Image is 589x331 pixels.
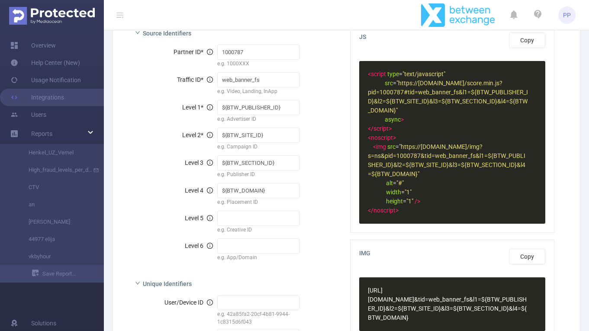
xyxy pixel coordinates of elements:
[217,310,299,326] div: e.g. 42a85fa2-20cf-4b81-9944-1c8315d6f043
[17,179,93,196] a: CTV
[17,161,93,179] a: High_fraud_levels_per_day
[387,143,396,150] span: src
[207,104,213,110] i: icon: info-circle
[373,143,376,150] span: <
[207,243,213,249] i: icon: info-circle
[509,305,518,312] span: &l4
[368,125,373,132] span: </
[10,71,81,89] a: Usage Notification
[396,180,404,186] span: "#"
[10,54,80,71] a: Help Center (New)
[441,305,450,312] span: &l3
[368,71,371,77] span: <
[402,71,445,77] span: "text/javascript"
[32,265,104,283] a: Save Report...
[371,134,393,141] span: noscript
[185,187,213,194] span: Level 4
[386,198,403,205] span: height
[10,106,46,123] a: Users
[135,280,140,286] i: icon: right
[368,80,528,114] span: "https://[DOMAIN_NAME]/score.min.js?pid=1000787#tid=web_banner_fs&l1=${BTW_PUBLISHER_ID}&l2=${BTW...
[207,187,213,193] i: icon: info-circle
[207,299,213,305] i: icon: info-circle
[371,71,386,77] span: script
[217,60,299,69] div: e.g. 1000XXX
[207,160,213,166] i: icon: info-circle
[17,248,93,265] a: vkbyhour
[368,134,371,141] span: <
[386,305,394,312] span: &l2
[17,213,93,231] a: [PERSON_NAME]
[207,49,213,55] i: icon: info-circle
[31,125,52,142] a: Reports
[368,143,525,177] span: "https://[DOMAIN_NAME]/img?s=ns&pid=1000787&tid=web_banner_fs&l1=${BTW_PUBLISHER_ID}&l2=${BTW_SIT...
[376,143,386,150] span: img
[177,76,213,83] span: Traffic ID
[406,198,413,205] span: "1"
[217,226,299,235] div: e.g. Creative ID
[368,287,527,321] span: [URL][DOMAIN_NAME] =web_banner_fs =${BTW_PUBLISHER_ID} =${BTW_SITE_ID} =${BTW_SECTION_ID} =${BTW_...
[368,207,373,214] span: </
[182,132,213,138] span: Level 2
[207,77,213,83] i: icon: info-circle
[185,159,213,166] span: Level 3
[389,125,392,132] span: >
[174,48,213,55] span: Partner ID
[368,198,420,205] span: =
[509,32,545,48] button: Copy
[509,249,545,264] button: Copy
[401,116,404,123] span: >
[368,80,528,114] span: =
[182,104,213,111] span: Level 1
[368,143,525,177] span: =
[135,30,140,35] i: icon: right
[414,296,425,303] span: &tid
[164,299,213,306] span: User/Device ID
[396,207,399,214] span: >
[373,207,396,214] span: noscript
[217,170,299,180] div: e.g. Publisher ID
[17,231,93,248] a: 44977 elija
[10,37,56,54] a: Overview
[217,87,299,97] div: e.g. Video, Landing, InApp
[385,116,401,123] span: async
[217,115,299,125] div: e.g. Advertiser ID
[17,196,93,213] a: an
[217,254,299,263] div: e.g. App/Domain
[359,249,546,264] span: IMG
[217,143,299,152] div: e.g. Campaign ID
[185,242,213,249] span: Level 6
[368,180,404,186] span: =
[563,6,571,24] span: PP
[185,215,213,222] span: Level 5
[387,71,399,77] span: type
[368,189,412,196] span: =
[368,71,445,77] span: =
[207,215,213,221] i: icon: info-circle
[10,89,64,106] a: Integrations
[386,180,393,186] span: alt
[373,125,389,132] span: script
[469,296,478,303] span: &l1
[393,134,396,141] span: >
[31,130,52,137] span: Reports
[405,189,412,196] span: "1"
[385,80,393,87] span: src
[128,23,340,42] div: icon: rightSource Identifiers
[415,198,420,205] span: />
[128,274,340,292] div: icon: rightUnique Identifiers
[207,132,213,138] i: icon: info-circle
[17,144,93,161] a: Henkel_UZ_Vernel
[386,189,401,196] span: width
[217,198,299,208] div: e.g. Placement ID
[359,32,546,48] span: JS
[9,7,95,25] img: Protected Media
